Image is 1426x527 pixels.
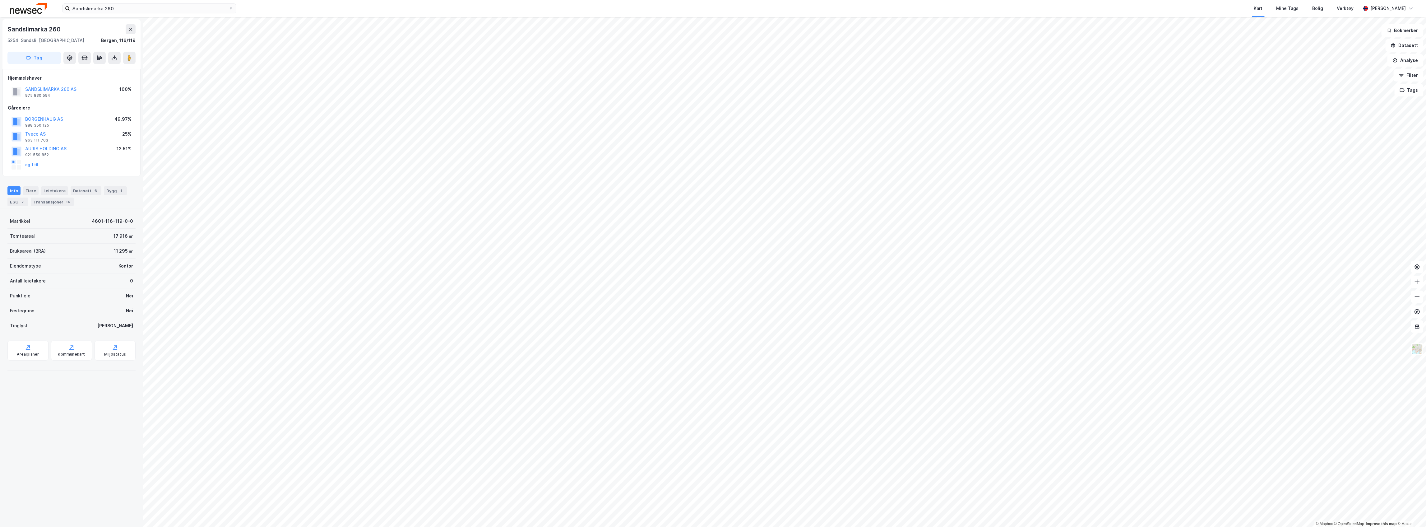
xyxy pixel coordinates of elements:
[101,37,136,44] div: Bergen, 116/119
[7,198,28,206] div: ESG
[1366,522,1397,526] a: Improve this map
[10,217,30,225] div: Matrikkel
[1395,497,1426,527] div: Kontrollprogram for chat
[7,186,21,195] div: Info
[118,262,133,270] div: Kontor
[10,292,30,300] div: Punktleie
[7,37,84,44] div: 5254, Sandsli, [GEOGRAPHIC_DATA]
[17,352,39,357] div: Arealplaner
[1386,39,1424,52] button: Datasett
[126,292,133,300] div: Nei
[93,188,99,194] div: 6
[7,24,62,34] div: Sandslimarka 260
[92,217,133,225] div: 4601-116-119-0-0
[1337,5,1354,12] div: Verktøy
[1371,5,1406,12] div: [PERSON_NAME]
[10,262,41,270] div: Eiendomstype
[1254,5,1263,12] div: Kart
[10,277,46,285] div: Antall leietakere
[31,198,74,206] div: Transaksjoner
[113,232,133,240] div: 17 916 ㎡
[41,186,68,195] div: Leietakere
[1395,497,1426,527] iframe: Chat Widget
[126,307,133,315] div: Nei
[1382,24,1424,37] button: Bokmerker
[114,247,133,255] div: 11 295 ㎡
[118,188,124,194] div: 1
[1387,54,1424,67] button: Analyse
[114,115,132,123] div: 49.97%
[119,86,132,93] div: 100%
[10,3,47,14] img: newsec-logo.f6e21ccffca1b3a03d2d.png
[10,307,34,315] div: Festegrunn
[70,4,229,13] input: Søk på adresse, matrikkel, gårdeiere, leietakere eller personer
[97,322,133,329] div: [PERSON_NAME]
[104,186,127,195] div: Bygg
[122,130,132,138] div: 25%
[10,322,28,329] div: Tinglyst
[25,152,49,157] div: 921 559 852
[8,74,135,82] div: Hjemmelshaver
[10,232,35,240] div: Tomteareal
[71,186,101,195] div: Datasett
[8,104,135,112] div: Gårdeiere
[10,247,46,255] div: Bruksareal (BRA)
[7,52,61,64] button: Tag
[1411,343,1423,355] img: Z
[1334,522,1364,526] a: OpenStreetMap
[58,352,85,357] div: Kommunekart
[23,186,39,195] div: Eiere
[104,352,126,357] div: Miljøstatus
[1395,84,1424,96] button: Tags
[25,93,50,98] div: 975 830 594
[65,199,71,205] div: 14
[25,123,49,128] div: 988 350 125
[25,138,48,143] div: 963 111 703
[1313,5,1323,12] div: Bolig
[1316,522,1333,526] a: Mapbox
[20,199,26,205] div: 2
[1394,69,1424,82] button: Filter
[117,145,132,152] div: 12.51%
[130,277,133,285] div: 0
[1276,5,1299,12] div: Mine Tags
